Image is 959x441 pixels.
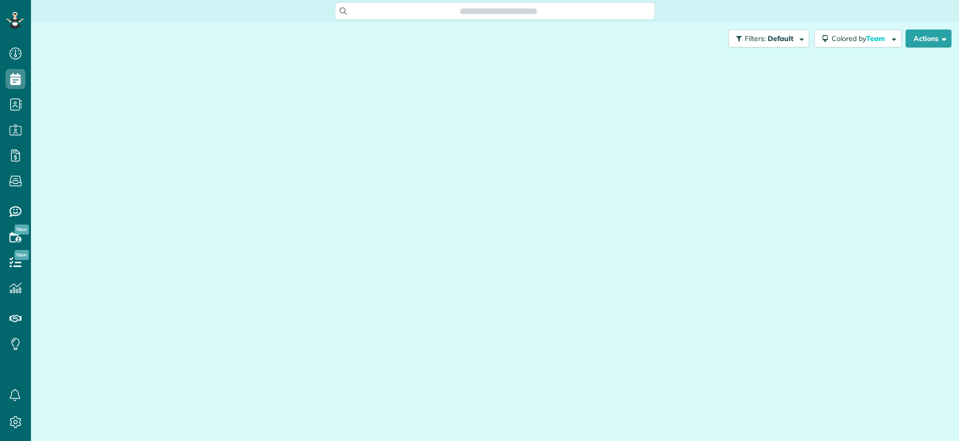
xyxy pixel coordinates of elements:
span: Team [866,34,887,43]
button: Colored byTeam [814,29,902,47]
span: Filters: [745,34,766,43]
a: Filters: Default [723,29,809,47]
span: Colored by [832,34,889,43]
span: Default [768,34,794,43]
span: New [14,250,29,260]
span: New [14,224,29,234]
button: Actions [906,29,952,47]
span: Search ZenMaid… [470,6,526,16]
button: Filters: Default [728,29,809,47]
